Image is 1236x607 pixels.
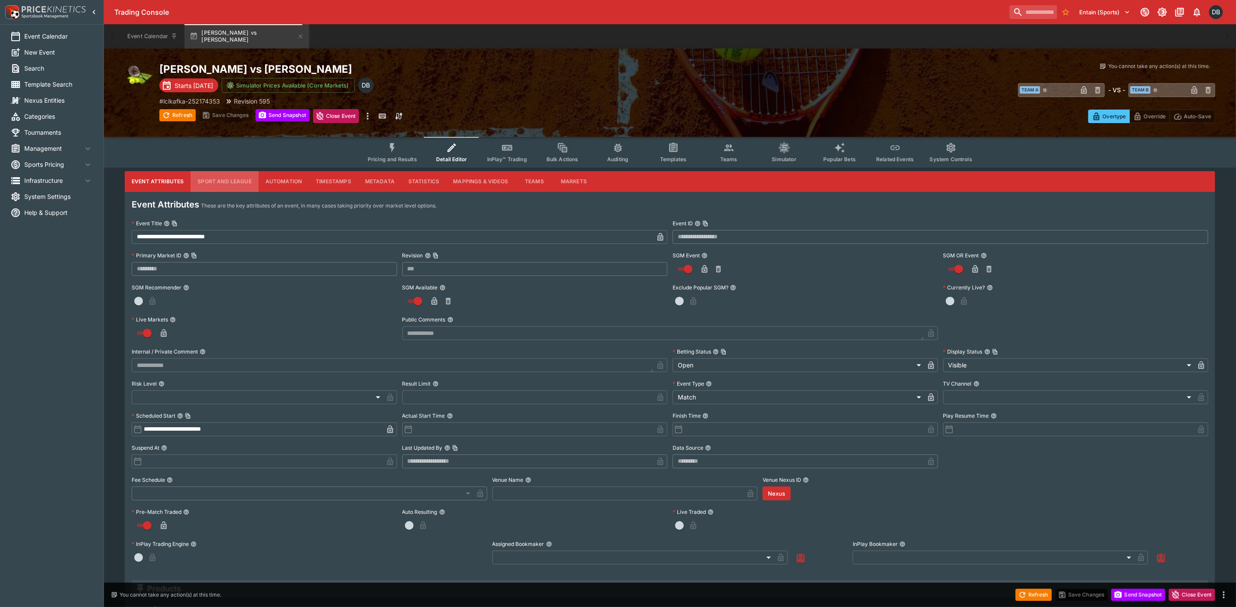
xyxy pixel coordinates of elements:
p: Auto Resulting [402,508,437,516]
div: Start From [1088,110,1215,123]
button: SGM Recommender [183,285,189,291]
button: RevisionCopy To Clipboard [425,253,431,259]
p: Copy To Clipboard [159,97,220,106]
button: Currently Live? [987,285,993,291]
button: Copy To Clipboard [721,349,727,355]
span: Pricing and Results [368,156,417,162]
p: Actual Start Time [402,412,445,419]
button: Last Updated ByCopy To Clipboard [444,445,450,451]
button: Event Type [706,381,712,387]
span: Tournaments [24,128,93,137]
p: Data Source [673,444,703,451]
button: Copy To Clipboard [185,413,191,419]
h2: Copy To Clipboard [159,62,687,76]
img: PriceKinetics Logo [3,3,20,21]
button: Auto-Save [1170,110,1215,123]
span: System Settings [24,192,93,201]
p: Risk Level [132,380,157,387]
p: Auto-Save [1184,112,1211,121]
button: Copy To Clipboard [191,253,197,259]
button: Close Event [313,109,359,123]
p: You cannot take any action(s) at this time. [120,591,221,599]
button: Live Markets [170,317,176,323]
p: Live Markets [132,316,168,323]
p: Event Title [132,220,162,227]
button: Data Source [705,445,711,451]
p: Live Traded [673,508,706,516]
button: Display StatusCopy To Clipboard [984,349,990,355]
span: Categories [24,112,93,121]
button: InPlay Trading Engine [191,541,197,547]
button: Primary Market IDCopy To Clipboard [183,253,189,259]
p: Revision 595 [234,97,270,106]
button: Event TitleCopy To Clipboard [164,221,170,227]
span: Templates [660,156,686,162]
button: more [362,109,373,123]
button: Live Traded [708,509,714,515]
span: Template Search [24,80,93,89]
p: You cannot take any action(s) at this time. [1108,62,1210,70]
button: Finish Time [702,413,709,419]
span: System Controls [930,156,972,162]
p: Event ID [673,220,693,227]
button: Assigned Bookmaker [546,541,552,547]
p: Play Resume Time [943,412,989,419]
p: Exclude Popular SGM? [673,284,728,291]
p: SGM Event [673,252,700,259]
button: Markets [554,171,594,192]
button: Close Event [1169,589,1215,601]
button: Select Tenant [1074,5,1136,19]
button: Overtype [1088,110,1130,123]
span: Event Calendar [24,32,93,41]
span: Bulk Actions [547,156,579,162]
p: Last Updated By [402,444,443,451]
button: Scheduled StartCopy To Clipboard [177,413,183,419]
button: Assign to Me [793,551,809,566]
button: Notifications [1189,4,1205,20]
p: Assigned Bookmaker [492,540,544,548]
button: more [1219,590,1229,600]
button: [PERSON_NAME] vs [PERSON_NAME] [184,24,309,49]
button: Nexus [763,487,791,500]
span: New Event [24,48,93,57]
span: Infrastructure [24,176,83,185]
button: Risk Level [159,381,165,387]
button: Venue Nexus ID [803,477,809,483]
button: Copy To Clipboard [452,445,458,451]
p: Currently Live? [943,284,985,291]
button: Mappings & Videos [447,171,515,192]
button: Auto Resulting [439,509,445,515]
p: InPlay Trading Engine [132,540,189,548]
button: Refresh [1016,589,1052,601]
button: Event Calendar [122,24,183,49]
h6: - VS - [1108,85,1125,94]
button: Refresh [159,109,196,121]
button: Statistics [401,171,447,192]
p: Display Status [943,348,983,355]
button: Copy To Clipboard [171,221,178,227]
img: PriceKinetics [22,6,86,13]
button: Copy To Clipboard [702,221,709,227]
input: search [1010,5,1057,19]
button: Exclude Popular SGM? [730,285,736,291]
button: No Bookmarks [1059,5,1073,19]
img: tennis.png [125,62,152,90]
p: InPlay Bookmaker [853,540,898,548]
button: Fee Schedule [167,477,173,483]
span: Sports Pricing [24,160,83,169]
span: Team A [1020,86,1040,94]
button: SGM Event [702,253,708,259]
div: Daniel Beswick [1209,5,1223,19]
p: Finish Time [673,412,701,419]
p: SGM Available [402,284,438,291]
button: Teams [515,171,554,192]
span: Search [24,64,93,73]
button: Metadata [358,171,401,192]
div: Trading Console [114,8,1006,17]
span: Auditing [607,156,628,162]
p: Venue Name [492,476,524,484]
p: Pre-Match Traded [132,508,181,516]
span: InPlay™ Trading [487,156,527,162]
button: Send Snapshot [1111,589,1165,601]
p: Revision [402,252,423,259]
